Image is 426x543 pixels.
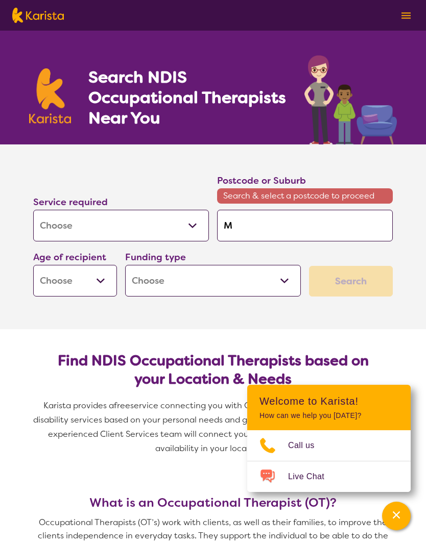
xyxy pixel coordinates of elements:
[217,188,393,204] span: Search & select a postcode to proceed
[247,385,411,492] div: Channel Menu
[288,438,327,453] span: Call us
[259,395,398,407] h2: Welcome to Karista!
[33,251,106,263] label: Age of recipient
[33,400,395,454] span: service connecting you with Occupational Therapists and other disability services based on your p...
[382,502,411,530] button: Channel Menu
[304,55,397,144] img: occupational-therapy
[12,8,64,23] img: Karista logo
[41,352,385,388] h2: Find NDIS Occupational Therapists based on your Location & Needs
[43,400,114,411] span: Karista provides a
[125,251,186,263] label: Funding type
[259,411,398,420] p: How can we help you [DATE]?
[247,430,411,492] ul: Choose channel
[33,196,108,208] label: Service required
[217,210,393,241] input: Type
[29,496,397,510] h3: What is an Occupational Therapist (OT)?
[288,469,337,484] span: Live Chat
[88,67,287,128] h1: Search NDIS Occupational Therapists Near You
[29,68,71,124] img: Karista logo
[401,12,411,19] img: menu
[217,175,306,187] label: Postcode or Suburb
[114,400,130,411] span: free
